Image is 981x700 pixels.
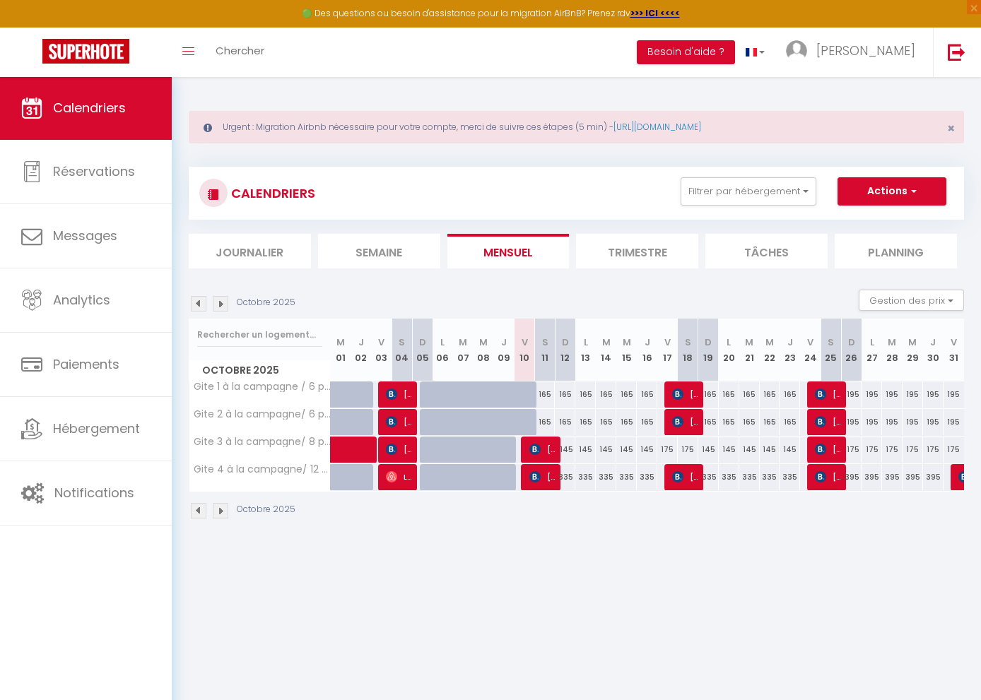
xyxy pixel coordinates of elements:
abbr: J [645,336,650,349]
span: [PERSON_NAME] [386,381,413,408]
div: 195 [903,381,923,408]
span: Octobre 2025 [189,360,330,381]
h3: CALENDRIERS [228,177,315,209]
abbr: M [336,336,345,349]
span: Chercher [216,43,264,58]
div: 145 [739,437,760,463]
abbr: D [562,336,569,349]
th: 13 [575,319,596,381]
th: 17 [657,319,678,381]
th: 22 [760,319,780,381]
div: 165 [719,381,739,408]
p: Octobre 2025 [237,503,295,516]
div: 175 [841,437,862,463]
span: Calendriers [53,99,126,117]
span: Gite 4 à la campagne/ 12 personnes [192,464,333,475]
div: 165 [719,409,739,435]
div: 195 [841,381,862,408]
span: Notifications [54,484,134,502]
th: 02 [351,319,371,381]
span: [PERSON_NAME] [386,436,413,463]
img: logout [948,43,965,61]
div: 165 [760,409,780,435]
div: 195 [923,409,944,435]
span: [PERSON_NAME] [815,408,842,435]
th: 15 [616,319,637,381]
div: 165 [637,381,657,408]
span: [PERSON_NAME] [529,463,557,490]
div: 175 [944,437,964,463]
th: 19 [698,319,719,381]
div: 195 [903,409,923,435]
button: Gestion des prix [859,290,964,311]
div: 165 [596,409,616,435]
div: 145 [575,437,596,463]
div: 145 [719,437,739,463]
abbr: S [399,336,405,349]
div: 175 [862,437,882,463]
span: Gite 1 à la campagne / 6 personnes [192,381,333,392]
div: 195 [923,381,944,408]
div: 335 [760,464,780,490]
a: >>> ICI <<<< [630,7,680,19]
th: 26 [841,319,862,381]
div: 395 [923,464,944,490]
abbr: M [888,336,896,349]
div: 335 [739,464,760,490]
li: Semaine [318,234,440,268]
th: 07 [453,319,474,381]
div: 165 [575,409,596,435]
span: × [947,119,955,137]
span: Réservations [53,162,135,180]
img: Super Booking [42,39,129,64]
div: 335 [637,464,657,490]
span: Analytics [53,291,110,309]
button: Actions [838,177,946,206]
div: 335 [780,464,800,490]
li: Planning [835,234,957,268]
abbr: M [623,336,631,349]
span: [PERSON_NAME] [815,463,842,490]
div: 165 [760,381,780,408]
span: Lien De [386,463,413,490]
th: 14 [596,319,616,381]
span: [PERSON_NAME] [529,436,557,463]
span: [PERSON_NAME] [815,381,842,408]
div: 165 [739,381,760,408]
th: 12 [555,319,575,381]
button: Close [947,122,955,135]
span: Messages [53,227,117,244]
div: 145 [555,437,575,463]
th: 03 [371,319,392,381]
div: 395 [882,464,903,490]
th: 06 [433,319,453,381]
span: Gite 3 à la campagne/ 8 personnes [192,437,333,447]
abbr: L [440,336,445,349]
div: 165 [780,381,800,408]
th: 16 [637,319,657,381]
div: 395 [903,464,923,490]
abbr: L [870,336,874,349]
abbr: J [358,336,364,349]
li: Trimestre [576,234,698,268]
div: 335 [719,464,739,490]
span: [PERSON_NAME] [386,408,413,435]
th: 21 [739,319,760,381]
abbr: J [501,336,507,349]
th: 04 [392,319,412,381]
div: 195 [944,409,964,435]
div: Urgent : Migration Airbnb nécessaire pour votre compte, merci de suivre ces étapes (5 min) - [189,111,964,143]
div: 165 [780,409,800,435]
abbr: V [951,336,957,349]
abbr: M [479,336,488,349]
abbr: J [930,336,936,349]
button: Filtrer par hébergement [681,177,816,206]
span: Hébergement [53,420,140,437]
th: 31 [944,319,964,381]
th: 27 [862,319,882,381]
abbr: L [727,336,731,349]
abbr: L [584,336,588,349]
a: ... [PERSON_NAME] [775,28,933,77]
div: 165 [535,409,556,435]
div: 165 [739,409,760,435]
